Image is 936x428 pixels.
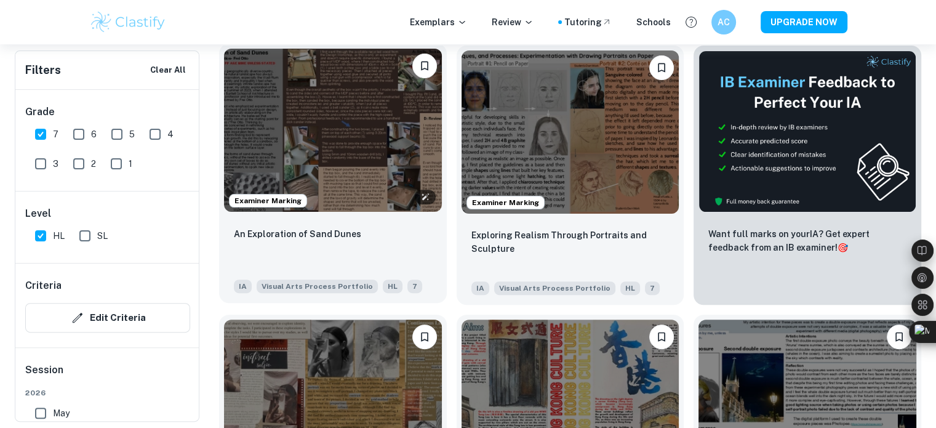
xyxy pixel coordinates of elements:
[761,11,847,33] button: UPGRADE NOW
[167,127,174,141] span: 4
[708,227,906,254] p: Want full marks on your IA ? Get expert feedback from an IB examiner!
[681,12,702,33] button: Help and Feedback
[564,15,612,29] a: Tutoring
[91,157,96,171] span: 2
[467,197,544,208] span: Examiner Marking
[698,50,916,212] img: Thumbnail
[257,280,378,293] span: Visual Arts Process Portfolio
[53,229,65,243] span: HL
[383,280,402,293] span: HL
[412,54,437,78] button: Bookmark
[25,303,190,333] button: Edit Criteria
[620,281,640,295] span: HL
[410,15,467,29] p: Exemplars
[649,325,674,349] button: Bookmark
[25,62,61,79] h6: Filters
[91,127,97,141] span: 6
[25,363,190,387] h6: Session
[471,281,489,295] span: IA
[412,325,437,349] button: Bookmark
[887,325,911,349] button: Bookmark
[694,46,921,305] a: ThumbnailWant full marks on yourIA? Get expert feedback from an IB examiner!
[224,49,442,212] img: Visual Arts Process Portfolio IA example thumbnail: An Exploration of Sand Dunes
[25,387,190,398] span: 2026
[25,206,190,221] h6: Level
[53,157,58,171] span: 3
[89,10,167,34] img: Clastify logo
[711,10,736,34] button: AC
[636,15,671,29] a: Schools
[53,406,70,420] span: May
[147,61,189,79] button: Clear All
[129,127,135,141] span: 5
[838,243,848,252] span: 🎯
[407,280,422,293] span: 7
[492,15,534,29] p: Review
[494,281,615,295] span: Visual Arts Process Portfolio
[97,229,108,243] span: SL
[25,105,190,119] h6: Grade
[234,280,252,293] span: IA
[219,46,447,305] a: Examiner MarkingBookmarkAn Exploration of Sand DunesIAVisual Arts Process PortfolioHL7
[25,278,62,293] h6: Criteria
[129,157,132,171] span: 1
[53,127,58,141] span: 7
[234,227,361,241] p: An Exploration of Sand Dunes
[716,15,730,29] h6: AC
[462,50,679,214] img: Visual Arts Process Portfolio IA example thumbnail: Exploring Realism Through Portraits and
[645,281,660,295] span: 7
[471,228,670,256] p: Exploring Realism Through Portraits and Sculpture
[230,195,306,206] span: Examiner Marking
[457,46,684,305] a: Examiner MarkingBookmarkExploring Realism Through Portraits and SculptureIAVisual Arts Process Po...
[649,55,674,80] button: Bookmark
